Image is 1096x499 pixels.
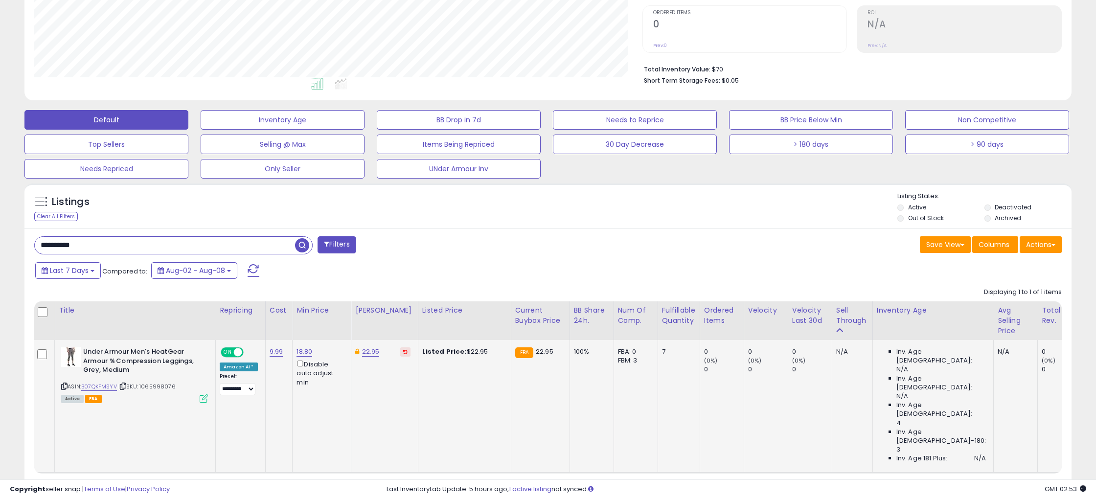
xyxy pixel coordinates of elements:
span: Columns [979,240,1009,249]
span: FBA [85,395,102,403]
span: Inv. Age [DEMOGRAPHIC_DATA]: [896,401,986,418]
div: 0 [748,365,788,374]
span: Aug-02 - Aug-08 [166,266,225,275]
small: (0%) [792,357,806,364]
div: Avg Selling Price [998,305,1033,336]
span: N/A [896,365,908,374]
div: Fulfillable Quantity [662,305,696,326]
small: Prev: 0 [653,43,667,48]
span: Ordered Items [653,10,847,16]
div: 0 [748,347,788,356]
a: 22.95 [362,347,380,357]
button: Default [24,110,188,130]
div: Displaying 1 to 1 of 1 items [984,288,1062,297]
small: (0%) [704,357,718,364]
h2: N/A [868,19,1061,32]
b: Short Term Storage Fees: [644,76,720,85]
b: Total Inventory Value: [644,65,710,73]
div: seller snap | | [10,485,170,494]
div: Last InventoryLab Update: 5 hours ago, not synced. [387,485,1086,494]
span: 22.95 [536,347,553,356]
small: FBA [515,347,533,358]
div: FBM: 3 [618,356,650,365]
div: BB Share 24h. [574,305,610,326]
span: 4 [896,419,901,428]
div: Title [59,305,211,316]
div: Total Rev. [1042,305,1077,326]
div: 100% [574,347,606,356]
div: 0 [1042,365,1081,374]
button: Save View [920,236,971,253]
div: Listed Price [422,305,507,316]
button: BB Price Below Min [729,110,893,130]
div: FBA: 0 [618,347,650,356]
button: Non Competitive [905,110,1069,130]
span: | SKU: 1065998076 [118,383,176,390]
div: Current Buybox Price [515,305,566,326]
label: Deactivated [995,203,1031,211]
span: Inv. Age 181 Plus: [896,454,948,463]
span: All listings currently available for purchase on Amazon [61,395,84,403]
a: Privacy Policy [127,484,170,494]
label: Out of Stock [908,214,944,222]
button: Selling @ Max [201,135,365,154]
span: Last 7 Days [50,266,89,275]
button: BB Drop in 7d [377,110,541,130]
div: Inventory Age [877,305,989,316]
small: (0%) [1042,357,1055,364]
button: Filters [318,236,356,253]
b: Listed Price: [422,347,467,356]
div: [PERSON_NAME] [355,305,413,316]
p: Listing States: [897,192,1072,201]
button: Columns [972,236,1018,253]
label: Active [908,203,926,211]
div: Min Price [297,305,347,316]
div: N/A [836,347,865,356]
small: Prev: N/A [868,43,887,48]
button: Only Seller [201,159,365,179]
div: 0 [1042,347,1081,356]
label: Archived [995,214,1021,222]
button: Needs to Reprice [553,110,717,130]
div: N/A [998,347,1030,356]
span: 2025-08-17 02:53 GMT [1045,484,1086,494]
span: ROI [868,10,1061,16]
h5: Listings [52,195,90,209]
span: Inv. Age [DEMOGRAPHIC_DATA]: [896,347,986,365]
b: Under Armour Men's HeatGear Armour ¾ Compression Leggings, Grey, Medium [83,347,202,377]
a: Terms of Use [84,484,125,494]
div: 0 [792,365,832,374]
h2: 0 [653,19,847,32]
div: Preset: [220,373,258,395]
button: Items Being Repriced [377,135,541,154]
div: Velocity [748,305,784,316]
span: 3 [896,445,900,454]
div: Sell Through [836,305,868,326]
div: Disable auto adjust min [297,359,343,387]
span: ON [222,348,234,357]
a: B07QKFMSYV [81,383,117,391]
strong: Copyright [10,484,46,494]
a: 1 active listing [509,484,551,494]
span: Inv. Age [DEMOGRAPHIC_DATA]-180: [896,428,986,445]
button: Needs Repriced [24,159,188,179]
img: 41UxWc3e+4L._SL40_.jpg [61,347,81,367]
button: > 180 days [729,135,893,154]
div: Repricing [220,305,261,316]
a: 18.80 [297,347,312,357]
span: Compared to: [102,267,147,276]
div: 7 [662,347,692,356]
span: OFF [242,348,258,357]
button: Top Sellers [24,135,188,154]
div: $22.95 [422,347,503,356]
button: > 90 days [905,135,1069,154]
span: N/A [896,392,908,401]
button: 30 Day Decrease [553,135,717,154]
span: Inv. Age [DEMOGRAPHIC_DATA]: [896,374,986,392]
span: N/A [974,454,986,463]
div: Ordered Items [704,305,740,326]
a: 9.99 [270,347,283,357]
div: Clear All Filters [34,212,78,221]
button: Aug-02 - Aug-08 [151,262,237,279]
span: $0.05 [722,76,739,85]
